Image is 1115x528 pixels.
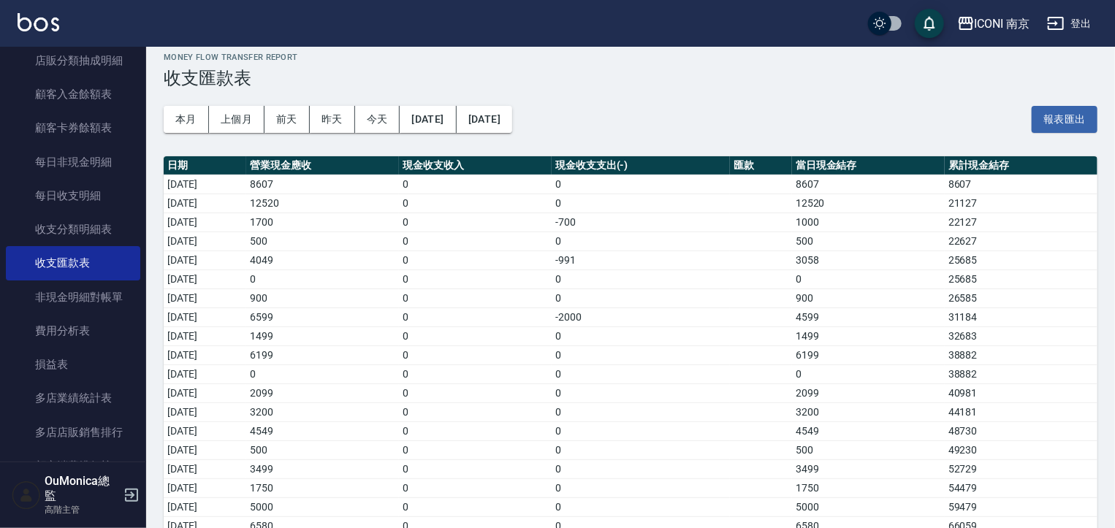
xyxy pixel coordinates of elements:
[552,307,730,326] td: -2000
[45,474,119,503] h5: OuMonica總監
[792,326,945,345] td: 1499
[6,145,140,179] a: 每日非現金明細
[399,364,552,383] td: 0
[792,478,945,497] td: 1750
[792,156,945,175] th: 當日現金結存
[730,156,792,175] th: 匯款
[164,440,246,459] td: [DATE]
[945,364,1097,383] td: 38882
[246,288,399,307] td: 900
[164,53,1097,62] h2: Money Flow Transfer Report
[945,459,1097,478] td: 52729
[6,44,140,77] a: 店販分類抽成明細
[6,314,140,348] a: 費用分析表
[792,232,945,250] td: 500
[399,440,552,459] td: 0
[792,459,945,478] td: 3499
[164,459,246,478] td: [DATE]
[164,106,209,133] button: 本月
[6,246,140,280] a: 收支匯款表
[945,175,1097,194] td: 8607
[164,326,246,345] td: [DATE]
[792,269,945,288] td: 0
[246,364,399,383] td: 0
[164,269,246,288] td: [DATE]
[164,364,246,383] td: [DATE]
[246,156,399,175] th: 營業現金應收
[164,345,246,364] td: [DATE]
[246,402,399,421] td: 3200
[265,106,310,133] button: 前天
[951,9,1036,39] button: ICONI 南京
[399,213,552,232] td: 0
[792,288,945,307] td: 900
[164,497,246,516] td: [DATE]
[246,194,399,213] td: 12520
[945,478,1097,497] td: 54479
[246,459,399,478] td: 3499
[792,440,945,459] td: 500
[164,68,1097,88] h3: 收支匯款表
[792,497,945,516] td: 5000
[399,194,552,213] td: 0
[6,213,140,246] a: 收支分類明細表
[1032,106,1097,133] button: 報表匯出
[945,307,1097,326] td: 31184
[6,111,140,145] a: 顧客卡券餘額表
[164,213,246,232] td: [DATE]
[552,364,730,383] td: 0
[552,326,730,345] td: 0
[164,421,246,440] td: [DATE]
[945,213,1097,232] td: 22127
[945,250,1097,269] td: 25685
[399,345,552,364] td: 0
[12,481,41,510] img: Person
[355,106,400,133] button: 今天
[552,478,730,497] td: 0
[246,478,399,497] td: 1750
[399,402,552,421] td: 0
[792,383,945,402] td: 2099
[6,179,140,213] a: 每日收支明細
[164,383,246,402] td: [DATE]
[945,156,1097,175] th: 累計現金結存
[209,106,265,133] button: 上個月
[945,402,1097,421] td: 44181
[552,497,730,516] td: 0
[246,497,399,516] td: 5000
[246,440,399,459] td: 500
[164,194,246,213] td: [DATE]
[792,402,945,421] td: 3200
[1041,10,1097,37] button: 登出
[399,421,552,440] td: 0
[792,175,945,194] td: 8607
[457,106,512,133] button: [DATE]
[399,156,552,175] th: 現金收支收入
[6,280,140,314] a: 非現金明細對帳單
[246,213,399,232] td: 1700
[945,269,1097,288] td: 25685
[552,194,730,213] td: 0
[399,326,552,345] td: 0
[792,213,945,232] td: 1000
[399,383,552,402] td: 0
[792,307,945,326] td: 4599
[399,232,552,250] td: 0
[399,478,552,497] td: 0
[164,307,246,326] td: [DATE]
[164,156,246,175] th: 日期
[399,269,552,288] td: 0
[792,250,945,269] td: 3058
[552,383,730,402] td: 0
[164,288,246,307] td: [DATE]
[246,326,399,345] td: 1499
[399,459,552,478] td: 0
[552,213,730,232] td: -700
[399,288,552,307] td: 0
[399,250,552,269] td: 0
[552,232,730,250] td: 0
[246,307,399,326] td: 6599
[552,269,730,288] td: 0
[792,364,945,383] td: 0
